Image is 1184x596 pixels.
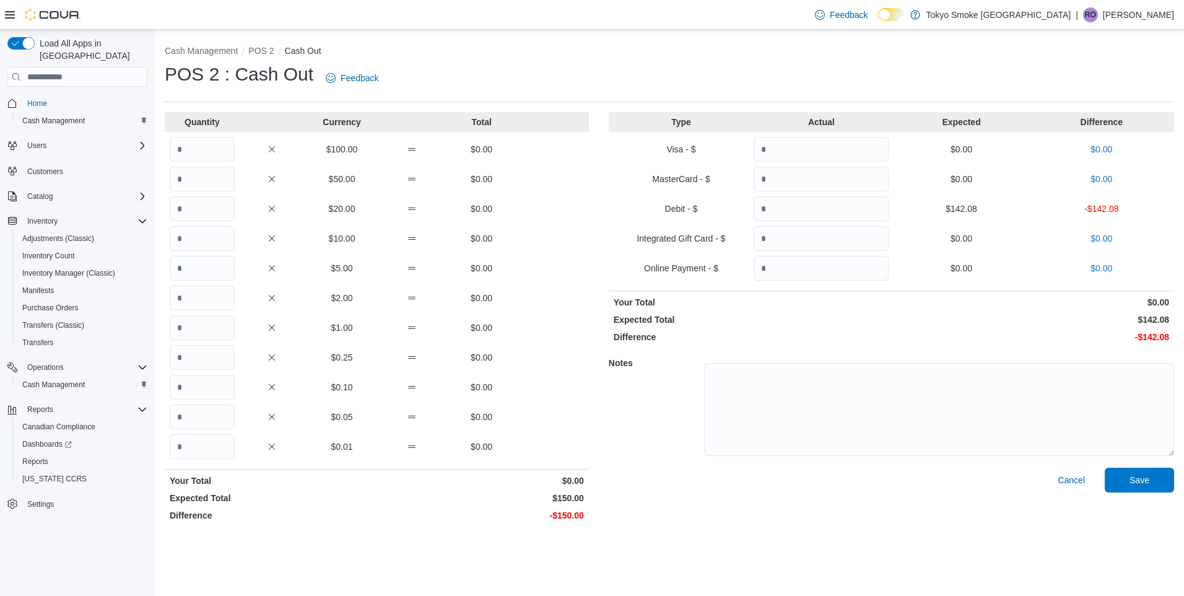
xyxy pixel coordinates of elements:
span: Load All Apps in [GEOGRAPHIC_DATA] [35,37,147,62]
button: [US_STATE] CCRS [12,470,152,488]
input: Quantity [754,196,889,221]
input: Quantity [754,167,889,191]
span: RO [1085,7,1096,22]
p: Your Total [614,296,889,309]
span: Transfers (Classic) [22,320,84,330]
p: $150.00 [379,492,583,504]
nav: Complex example [7,89,147,545]
a: Cash Management [17,113,90,128]
p: Difference [1034,116,1169,128]
p: $10.00 [310,232,375,245]
span: Manifests [22,286,54,296]
span: Operations [22,360,147,375]
a: Settings [22,497,59,512]
span: Home [22,95,147,111]
input: Quantity [754,226,889,251]
p: $0.00 [1034,232,1169,245]
span: Reports [22,457,48,467]
span: Users [27,141,46,151]
p: $0.00 [449,232,514,245]
p: Expected Total [614,313,889,326]
span: Inventory [22,214,147,229]
span: Home [27,99,47,108]
h5: Notes [609,351,702,375]
input: Quantity [170,196,235,221]
p: $0.00 [449,292,514,304]
button: Reports [2,401,152,418]
p: Tokyo Smoke [GEOGRAPHIC_DATA] [926,7,1071,22]
p: $0.05 [310,411,375,423]
p: $0.00 [449,203,514,215]
p: $0.00 [449,440,514,453]
p: $0.00 [449,381,514,393]
a: Purchase Orders [17,300,84,315]
span: Feedback [341,72,378,84]
p: -$150.00 [379,509,583,522]
p: $0.00 [894,296,1169,309]
p: Quantity [170,116,235,128]
input: Quantity [754,137,889,162]
span: Inventory Count [17,248,147,263]
p: $0.00 [449,351,514,364]
span: Dashboards [22,439,72,449]
span: Customers [22,163,147,178]
span: Purchase Orders [22,303,79,313]
span: Dark Mode [878,21,879,22]
p: Actual [754,116,889,128]
a: Home [22,96,52,111]
a: Dashboards [17,437,77,452]
input: Quantity [170,315,235,340]
p: $0.01 [310,440,375,453]
button: Inventory [22,214,63,229]
button: Users [22,138,51,153]
span: Catalog [22,189,147,204]
button: Catalog [2,188,152,205]
a: Adjustments (Classic) [17,231,99,246]
span: Transfers [22,338,53,348]
p: -$142.08 [894,331,1169,343]
input: Quantity [170,375,235,400]
p: $1.00 [310,322,375,334]
button: Home [2,94,152,112]
span: Users [22,138,147,153]
h1: POS 2 : Cash Out [165,62,313,87]
a: Feedback [810,2,873,27]
p: $0.00 [1034,143,1169,156]
p: Debit - $ [614,203,749,215]
p: Expected Total [170,492,374,504]
input: Quantity [170,167,235,191]
p: $0.10 [310,381,375,393]
p: $142.08 [894,203,1029,215]
button: Purchase Orders [12,299,152,317]
img: Cova [25,9,81,21]
a: Canadian Compliance [17,419,100,434]
button: Users [2,137,152,154]
a: Manifests [17,283,59,298]
div: Raina Olson [1083,7,1098,22]
p: | [1076,7,1078,22]
input: Dark Mode [878,8,904,21]
p: $0.00 [449,173,514,185]
span: Customers [27,167,63,177]
p: $0.00 [1034,262,1169,274]
nav: An example of EuiBreadcrumbs [165,45,1174,59]
button: Inventory Count [12,247,152,265]
p: $0.00 [1034,173,1169,185]
span: Manifests [17,283,147,298]
button: Transfers (Classic) [12,317,152,334]
a: Inventory Manager (Classic) [17,266,120,281]
p: Type [614,116,749,128]
a: Cash Management [17,377,90,392]
button: Catalog [22,189,58,204]
a: Transfers (Classic) [17,318,89,333]
span: Feedback [830,9,868,21]
button: Cancel [1053,468,1090,493]
p: $0.00 [449,411,514,423]
a: [US_STATE] CCRS [17,471,92,486]
p: Visa - $ [614,143,749,156]
span: Adjustments (Classic) [22,234,94,243]
p: $50.00 [310,173,375,185]
button: Inventory Manager (Classic) [12,265,152,282]
p: $5.00 [310,262,375,274]
button: POS 2 [248,46,274,56]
